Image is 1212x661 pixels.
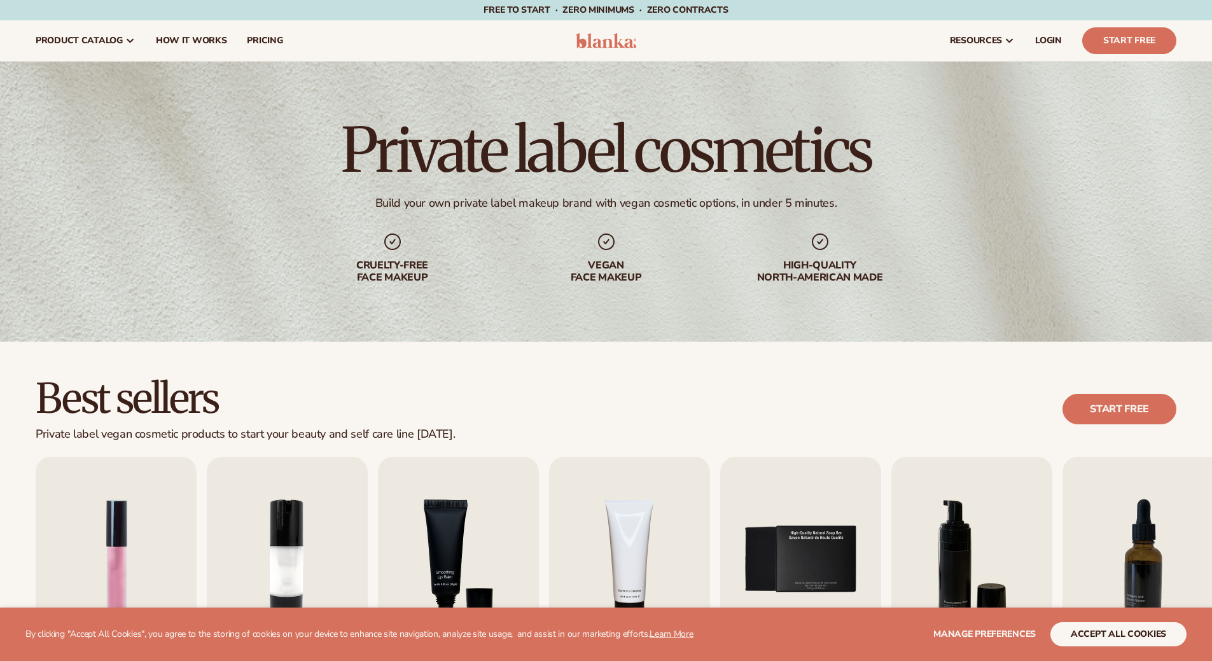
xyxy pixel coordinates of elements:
[1050,622,1187,646] button: accept all cookies
[940,20,1025,61] a: resources
[1025,20,1072,61] a: LOGIN
[156,36,227,46] span: How It Works
[25,20,146,61] a: product catalog
[1082,27,1176,54] a: Start Free
[933,622,1036,646] button: Manage preferences
[341,120,872,181] h1: Private label cosmetics
[36,36,123,46] span: product catalog
[1062,394,1176,424] a: Start free
[525,260,688,284] div: Vegan face makeup
[650,628,693,640] a: Learn More
[375,196,837,211] div: Build your own private label makeup brand with vegan cosmetic options, in under 5 minutes.
[311,260,474,284] div: Cruelty-free face makeup
[36,428,455,442] div: Private label vegan cosmetic products to start your beauty and self care line [DATE].
[484,4,728,16] span: Free to start · ZERO minimums · ZERO contracts
[237,20,293,61] a: pricing
[933,628,1036,640] span: Manage preferences
[146,20,237,61] a: How It Works
[739,260,902,284] div: High-quality North-american made
[25,629,693,640] p: By clicking "Accept All Cookies", you agree to the storing of cookies on your device to enhance s...
[950,36,1002,46] span: resources
[36,377,455,420] h2: Best sellers
[576,33,636,48] img: logo
[247,36,282,46] span: pricing
[1035,36,1062,46] span: LOGIN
